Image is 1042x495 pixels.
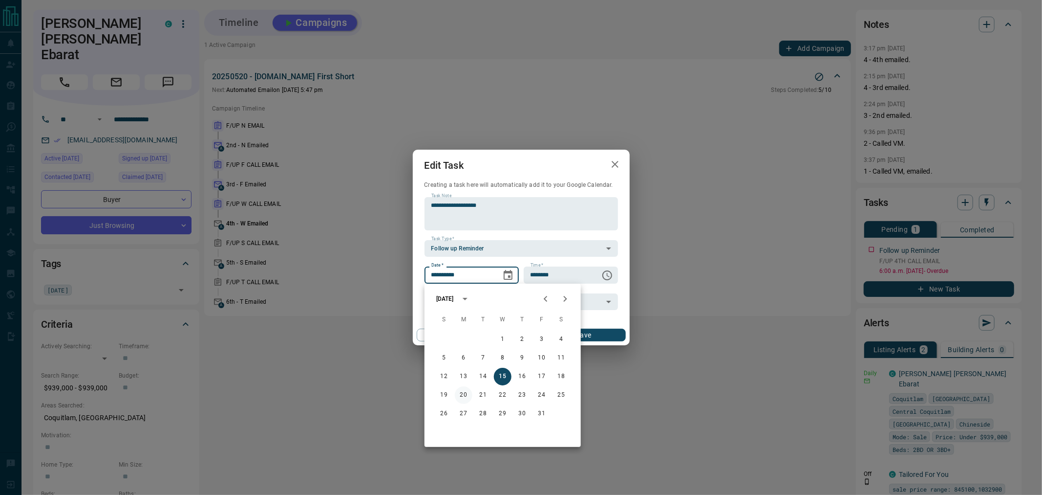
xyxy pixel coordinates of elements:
button: 28 [474,405,492,423]
button: 1 [494,331,511,348]
button: 23 [513,386,531,404]
button: 31 [533,405,551,423]
h2: Edit Task [413,150,475,181]
div: [DATE] [436,294,454,303]
span: Friday [533,310,551,330]
button: 20 [455,386,472,404]
button: 29 [494,405,511,423]
label: Date [431,262,444,269]
button: 11 [553,349,570,367]
button: Choose date, selected date is Oct 15, 2025 [498,266,518,285]
button: calendar view is open, switch to year view [457,291,473,307]
button: 12 [435,368,453,385]
button: 19 [435,386,453,404]
button: 27 [455,405,472,423]
span: Tuesday [474,310,492,330]
button: Previous month [536,289,555,309]
button: 2 [513,331,531,348]
button: 5 [435,349,453,367]
button: 22 [494,386,511,404]
span: Thursday [513,310,531,330]
button: Choose time, selected time is 6:00 AM [597,266,617,285]
span: Saturday [553,310,570,330]
button: Save [542,329,625,341]
label: Task Type [431,236,454,242]
button: 18 [553,368,570,385]
span: Wednesday [494,310,511,330]
button: 3 [533,331,551,348]
button: 16 [513,368,531,385]
label: Task Note [431,193,451,199]
button: 26 [435,405,453,423]
button: Cancel [417,329,500,341]
button: 30 [513,405,531,423]
span: Sunday [435,310,453,330]
button: 13 [455,368,472,385]
button: 21 [474,386,492,404]
button: 25 [553,386,570,404]
button: 10 [533,349,551,367]
button: 9 [513,349,531,367]
button: Next month [555,289,575,309]
button: 14 [474,368,492,385]
button: 7 [474,349,492,367]
button: 8 [494,349,511,367]
label: Time [531,262,543,269]
p: Creating a task here will automatically add it to your Google Calendar. [425,181,618,189]
button: 4 [553,331,570,348]
button: 24 [533,386,551,404]
div: Follow up Reminder [425,240,618,257]
span: Monday [455,310,472,330]
button: 6 [455,349,472,367]
button: 15 [494,368,511,385]
button: 17 [533,368,551,385]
